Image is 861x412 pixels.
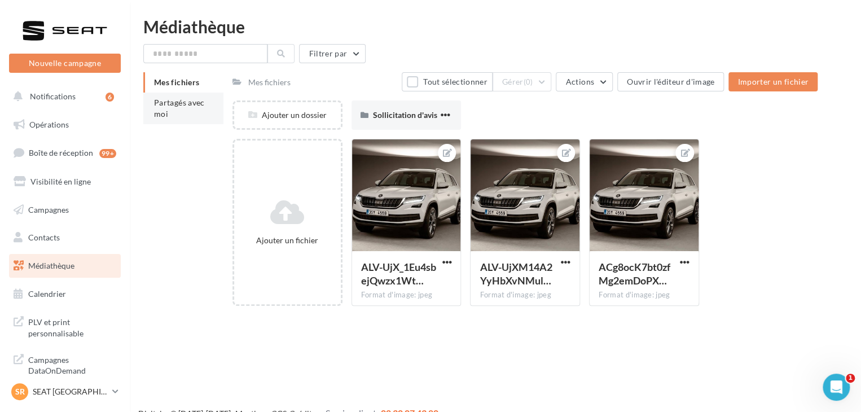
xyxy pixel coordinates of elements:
[373,110,437,120] span: Sollicitation d'avis
[28,352,116,376] span: Campagnes DataOnDemand
[234,109,341,121] div: Ajouter un dossier
[7,254,123,278] a: Médiathèque
[7,170,123,194] a: Visibilité en ligne
[480,261,552,287] span: ALV-UjXM14A2YyHbXvNMuloPb__SV_K3u1F-yJRQ2Jjgs3i713kE1fM
[728,72,818,91] button: Importer un fichier
[7,348,123,381] a: Campagnes DataOnDemand
[28,261,74,270] span: Médiathèque
[480,290,570,300] div: Format d'image: jpeg
[361,261,436,287] span: ALV-UjX_1Eu4sbejQwzx1WtKghII6XIGZMChrK37VZZ5ZLK73iw7V4Sw
[28,289,66,299] span: Calendrier
[7,282,123,306] a: Calendrier
[30,177,91,186] span: Visibilité en ligne
[361,290,452,300] div: Format d'image: jpeg
[154,98,205,119] span: Partagés avec moi
[29,120,69,129] span: Opérations
[846,374,855,383] span: 1
[617,72,724,91] button: Ouvrir l'éditeur d'image
[7,85,118,108] button: Notifications 6
[9,381,121,402] a: SR SEAT [GEOGRAPHIC_DATA]
[493,72,552,91] button: Gérer(0)
[143,18,847,35] div: Médiathèque
[33,386,108,397] p: SEAT [GEOGRAPHIC_DATA]
[556,72,612,91] button: Actions
[30,91,76,101] span: Notifications
[7,310,123,343] a: PLV et print personnalisable
[106,93,114,102] div: 6
[28,204,69,214] span: Campagnes
[737,77,809,86] span: Importer un fichier
[823,374,850,401] iframe: Intercom live chat
[565,77,594,86] span: Actions
[28,233,60,242] span: Contacts
[28,314,116,339] span: PLV et print personnalisable
[7,198,123,222] a: Campagnes
[239,235,336,246] div: Ajouter un fichier
[9,54,121,73] button: Nouvelle campagne
[15,386,25,397] span: SR
[29,148,93,157] span: Boîte de réception
[299,44,366,63] button: Filtrer par
[402,72,492,91] button: Tout sélectionner
[248,77,291,88] div: Mes fichiers
[154,77,199,87] span: Mes fichiers
[7,141,123,165] a: Boîte de réception99+
[99,149,116,158] div: 99+
[599,290,689,300] div: Format d'image: jpeg
[7,113,123,137] a: Opérations
[524,77,533,86] span: (0)
[7,226,123,249] a: Contacts
[599,261,670,287] span: ACg8ocK7bt0zfMg2emDoPXTG7YeKrGfpxVH2Eo7IeFANbsEfW2ktgns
